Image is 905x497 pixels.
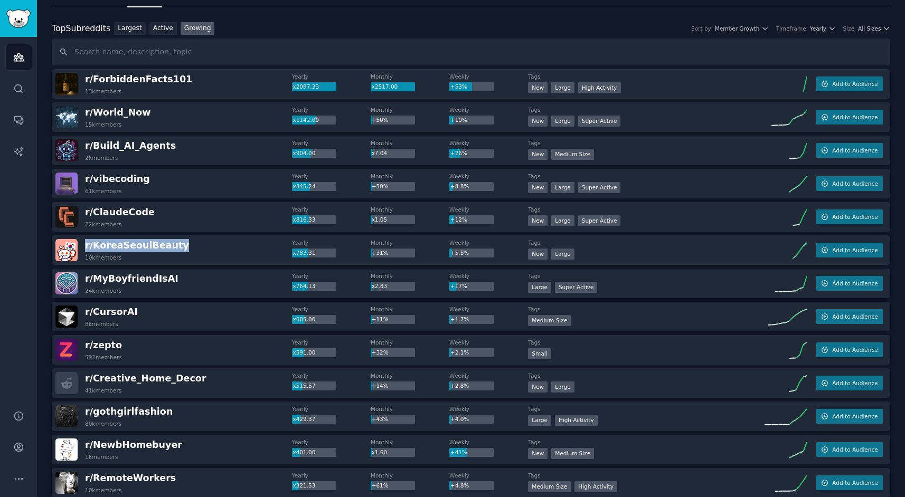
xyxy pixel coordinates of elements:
[776,25,806,32] div: Timeframe
[292,139,371,147] dt: Yearly
[832,246,878,254] span: Add to Audience
[810,25,836,32] button: Yearly
[55,438,78,461] img: NewbHomebuyer
[816,442,883,457] button: Add to Audience
[372,316,389,322] span: +11%
[528,73,765,80] dt: Tags
[528,206,765,213] dt: Tags
[293,383,315,389] span: x515.57
[449,73,528,80] dt: Weekly
[85,154,118,161] div: 2k members
[292,73,371,80] dt: Yearly
[450,117,467,123] span: +10%
[816,409,883,424] button: Add to Audience
[292,372,371,379] dt: Yearly
[528,106,765,113] dt: Tags
[85,273,178,284] span: r/ MyBoyfriendIsAI
[292,339,371,346] dt: Yearly
[292,405,371,413] dt: Yearly
[449,339,528,346] dt: Weekly
[551,149,594,160] div: Medium Size
[528,248,548,260] div: New
[449,239,528,246] dt: Weekly
[528,438,765,446] dt: Tags
[85,254,121,261] div: 10k members
[450,383,469,389] span: +2.8%
[691,25,711,32] div: Sort by
[55,339,78,361] img: zepto
[85,140,176,151] span: r/ Build_AI_Agents
[372,416,389,422] span: +43%
[6,9,31,28] img: GummySearch logo
[816,176,883,191] button: Add to Audience
[85,221,121,228] div: 22k members
[816,342,883,357] button: Add to Audience
[85,406,173,417] span: r/ gothgirlfashion
[372,349,389,356] span: +32%
[449,139,528,147] dt: Weekly
[816,77,883,91] button: Add to Audience
[85,287,121,294] div: 24k members
[715,25,769,32] button: Member Growth
[832,80,878,88] span: Add to Audience
[371,405,449,413] dt: Monthly
[528,448,548,459] div: New
[528,472,765,479] dt: Tags
[292,239,371,246] dt: Yearly
[450,183,469,189] span: +8.8%
[371,206,449,213] dt: Monthly
[528,282,551,293] div: Large
[832,113,878,121] span: Add to Audience
[293,349,315,356] span: x591.00
[55,272,78,294] img: MyBoyfriendIsAI
[85,473,176,483] span: r/ RemoteWorkers
[528,116,548,127] div: New
[832,446,878,453] span: Add to Audience
[85,88,121,95] div: 13k members
[371,339,449,346] dt: Monthly
[85,207,155,217] span: r/ ClaudeCode
[528,405,765,413] dt: Tags
[449,305,528,313] dt: Weekly
[555,415,598,426] div: High Activity
[85,320,118,328] div: 8k members
[372,383,389,389] span: +14%
[551,82,574,93] div: Large
[292,305,371,313] dt: Yearly
[85,174,150,184] span: r/ vibecoding
[816,276,883,291] button: Add to Audience
[528,239,765,246] dt: Tags
[55,73,78,95] img: ForbiddenFacts101
[55,106,78,128] img: World_Now
[372,83,398,90] span: x2517.00
[85,373,206,384] span: r/ Creative_Home_Decor
[528,215,548,226] div: New
[449,272,528,280] dt: Weekly
[293,150,315,156] span: x904.00
[371,272,449,280] dt: Monthly
[528,315,571,326] div: Medium Size
[551,116,574,127] div: Large
[372,117,389,123] span: +50%
[371,438,449,446] dt: Monthly
[578,182,621,193] div: Super Active
[449,206,528,213] dt: Weekly
[371,139,449,147] dt: Monthly
[843,25,855,32] div: Size
[450,83,467,90] span: +53%
[551,248,574,260] div: Large
[85,340,122,350] span: r/ zepto
[371,239,449,246] dt: Monthly
[293,316,315,322] span: x605.00
[449,372,528,379] dt: Weekly
[292,472,371,479] dt: Yearly
[832,346,878,353] span: Add to Audience
[449,405,528,413] dt: Weekly
[371,106,449,113] dt: Monthly
[528,339,765,346] dt: Tags
[832,180,878,187] span: Add to Audience
[293,449,315,455] span: x401.00
[449,106,528,113] dt: Weekly
[528,272,765,280] dt: Tags
[832,413,878,420] span: Add to Audience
